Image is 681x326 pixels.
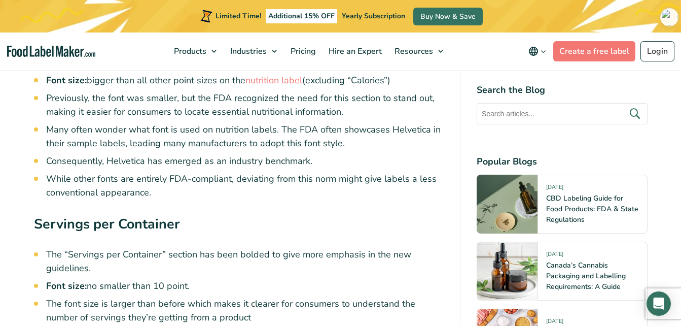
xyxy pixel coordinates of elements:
a: Products [168,32,222,70]
li: Previously, the font was smaller, but the FDA recognized the need for this section to stand out, ... [46,91,444,119]
strong: Font size: [46,74,87,86]
span: [DATE] [546,183,563,195]
li: The font size is larger than before which makes it clearer for consumers to understand the number... [46,297,444,324]
li: While other fonts are entirely FDA-compliant, deviating from this norm might give labels a less c... [46,172,444,200]
span: Products [171,46,207,57]
a: Hire an Expert [322,32,386,70]
li: Many often wonder what font is used on nutrition labels. The FDA often showcases Helvetica in the... [46,123,444,150]
h4: Popular Blogs [477,155,648,169]
a: Resources [388,32,448,70]
span: Hire an Expert [326,46,383,57]
a: nutrition label [245,74,302,86]
a: Create a free label [553,41,635,61]
li: Consequently, Helvetica has emerged as an industry benchmark. [46,154,444,168]
span: Yearly Subscription [342,11,405,21]
strong: Servings per Container [34,215,180,233]
a: Buy Now & Save [413,8,483,25]
a: CBD Labeling Guide for Food Products: FDA & State Regulations [546,193,638,224]
input: Search articles... [477,103,648,124]
div: Open Intercom Messenger [647,291,671,316]
span: [DATE] [546,250,563,262]
li: no smaller than 10 point. [46,279,444,293]
span: Pricing [288,46,317,57]
span: Resources [391,46,434,57]
span: Additional 15% OFF [266,9,337,23]
h4: Search the Blog [477,83,648,97]
strong: Font size: [46,280,87,292]
li: The “Servings per Container” section has been bolded to give more emphasis in the new guidelines. [46,248,444,275]
a: Canada’s Cannabis Packaging and Labelling Requirements: A Guide [546,260,626,291]
a: Pricing [284,32,320,70]
span: Limited Time! [216,11,261,21]
li: bigger than all other point sizes on the (excluding “Calories”) [46,74,444,87]
span: Industries [227,46,268,57]
a: Industries [224,32,282,70]
a: Login [640,41,674,61]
